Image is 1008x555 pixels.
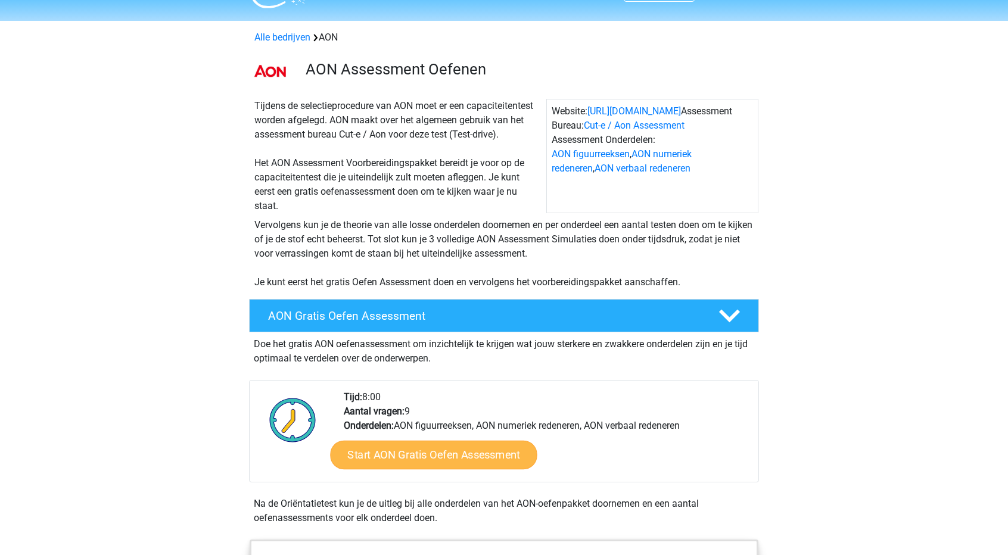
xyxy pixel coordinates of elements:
h4: AON Gratis Oefen Assessment [268,309,699,323]
div: 8:00 9 AON figuurreeksen, AON numeriek redeneren, AON verbaal redeneren [335,390,758,482]
div: AON [250,30,758,45]
div: Vervolgens kun je de theorie van alle losse onderdelen doornemen en per onderdeel een aantal test... [250,218,758,289]
a: Start AON Gratis Oefen Assessment [330,441,537,469]
div: Na de Oriëntatietest kun je de uitleg bij alle onderdelen van het AON-oefenpakket doornemen en ee... [249,497,759,525]
b: Aantal vragen: [344,406,405,417]
a: AON figuurreeksen [552,148,630,160]
h3: AON Assessment Oefenen [306,60,749,79]
div: Doe het gratis AON oefenassessment om inzichtelijk te krijgen wat jouw sterkere en zwakkere onder... [249,332,759,366]
a: AON verbaal redeneren [595,163,690,174]
a: Cut-e / Aon Assessment [584,120,685,131]
a: [URL][DOMAIN_NAME] [587,105,681,117]
a: Alle bedrijven [254,32,310,43]
div: Tijdens de selectieprocedure van AON moet er een capaciteitentest worden afgelegd. AON maakt over... [250,99,546,213]
b: Onderdelen: [344,420,394,431]
b: Tijd: [344,391,362,403]
a: AON Gratis Oefen Assessment [244,299,764,332]
div: Website: Assessment Bureau: Assessment Onderdelen: , , [546,99,758,213]
img: Klok [263,390,323,450]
